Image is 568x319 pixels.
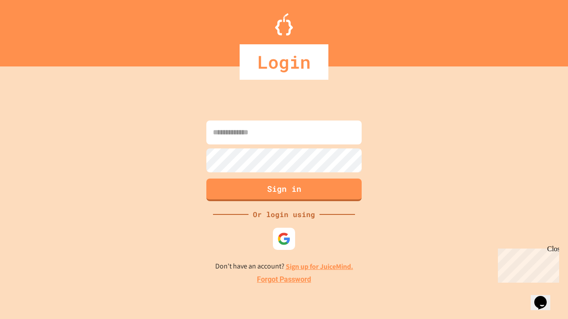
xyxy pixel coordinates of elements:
div: Or login using [248,209,319,220]
button: Sign in [206,179,362,201]
iframe: chat widget [494,245,559,283]
img: google-icon.svg [277,232,291,245]
img: Logo.svg [275,13,293,35]
div: Chat with us now!Close [4,4,61,56]
p: Don't have an account? [215,261,353,272]
a: Forgot Password [257,274,311,285]
iframe: chat widget [531,284,559,310]
a: Sign up for JuiceMind. [286,262,353,271]
div: Login [240,44,328,80]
